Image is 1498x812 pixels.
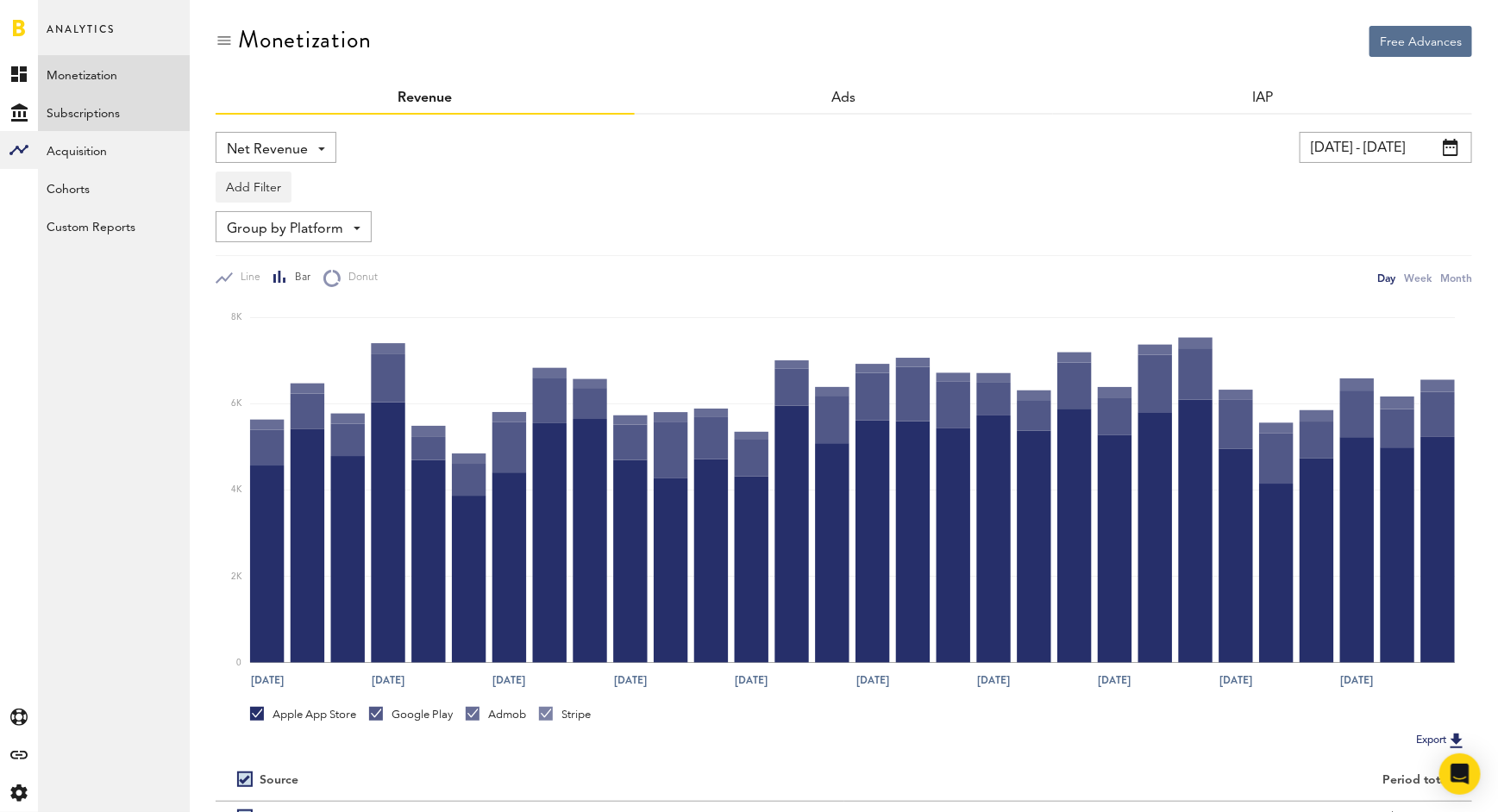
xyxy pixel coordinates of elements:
div: Open Intercom Messenger [1439,753,1481,795]
a: Custom Reports [38,207,190,245]
div: Week [1404,269,1432,287]
text: [DATE] [492,672,525,688]
div: Day [1377,269,1395,287]
a: Cohorts [38,169,190,207]
div: Google Play [369,707,453,722]
text: 0 [236,659,241,667]
img: Export [1446,730,1467,751]
div: Month [1440,269,1472,287]
text: 6K [231,400,242,409]
text: 2K [231,572,242,581]
span: Support [36,12,98,28]
div: Source [260,773,298,788]
a: Ads [832,91,856,105]
text: [DATE] [372,672,404,688]
button: Export [1411,729,1472,752]
div: Apple App Store [250,707,356,722]
text: [DATE] [977,672,1010,688]
text: [DATE] [614,672,647,688]
div: Stripe [539,707,591,722]
a: Revenue [398,91,452,105]
span: Line [233,271,260,285]
button: Free Advances [1370,26,1472,57]
text: 8K [231,314,242,322]
span: Group by Platform [227,215,343,244]
text: [DATE] [1098,672,1131,688]
text: 4K [231,486,242,495]
div: Period total [866,773,1451,788]
span: Analytics [47,19,115,55]
text: [DATE] [1219,672,1252,688]
span: Bar [287,271,310,285]
a: Subscriptions [38,93,190,131]
a: Acquisition [38,131,190,169]
button: Add Filter [216,172,291,203]
div: Admob [466,707,526,722]
text: [DATE] [735,672,768,688]
div: Monetization [238,26,372,53]
text: [DATE] [856,672,889,688]
text: [DATE] [251,672,284,688]
a: Monetization [38,55,190,93]
span: Net Revenue [227,135,308,165]
a: IAP [1252,91,1273,105]
span: Donut [341,271,378,285]
text: [DATE] [1340,672,1373,688]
